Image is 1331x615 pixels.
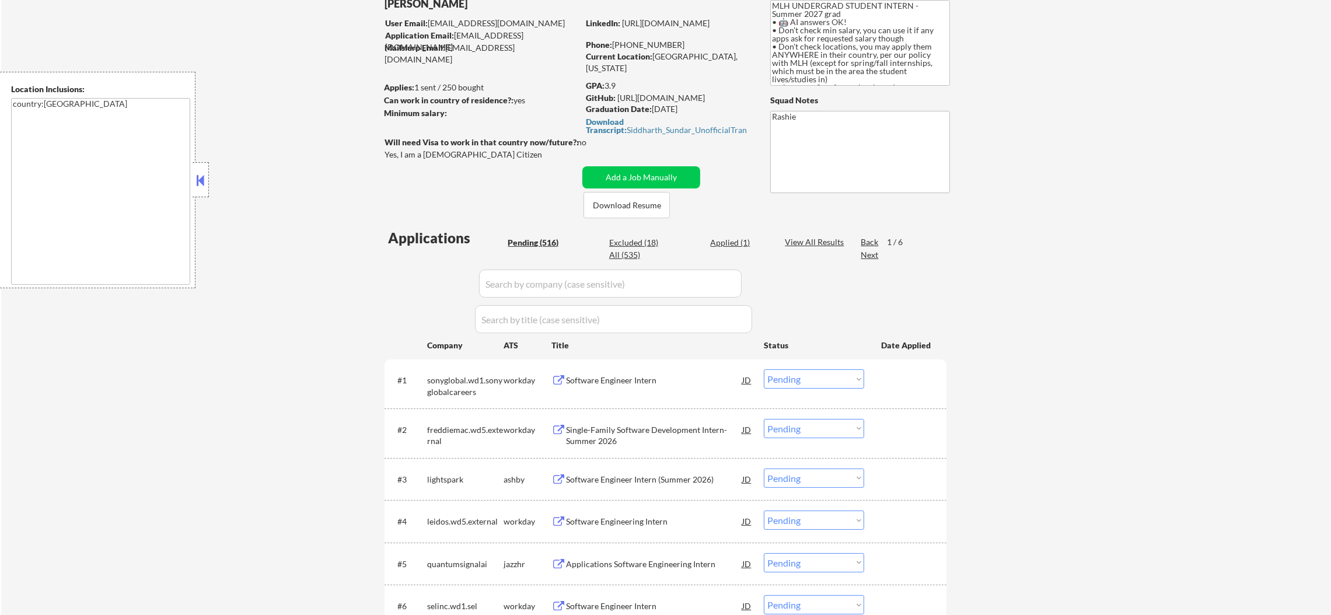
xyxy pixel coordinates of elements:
div: JD [741,369,753,390]
strong: Minimum salary: [384,108,447,118]
div: Excluded (18) [609,237,668,249]
strong: Current Location: [586,51,652,61]
div: Single-Family Software Development Intern- Summer 2026 [566,424,742,447]
div: 1 / 6 [887,236,914,248]
div: Software Engineer Intern [566,375,742,386]
div: yes [384,95,575,106]
strong: Download Transcript: [586,117,627,135]
div: #3 [397,474,418,485]
button: Download Resume [584,192,670,218]
strong: GPA: [586,81,605,90]
div: [GEOGRAPHIC_DATA], [US_STATE] [586,51,751,74]
div: workday [504,600,551,612]
div: Date Applied [881,340,932,351]
div: JD [741,553,753,574]
div: Software Engineering Intern [566,516,742,527]
button: Add a Job Manually [582,166,700,188]
div: #4 [397,516,418,527]
div: [DATE] [586,103,751,115]
div: Title [551,340,753,351]
strong: Graduation Date: [586,104,652,114]
div: ashby [504,474,551,485]
div: Back [861,236,879,248]
div: ATS [504,340,551,351]
input: Search by title (case sensitive) [475,305,752,333]
input: Search by company (case sensitive) [479,270,742,298]
div: freddiemac.wd5.external [427,424,504,447]
div: workday [504,516,551,527]
strong: Will need Visa to work in that country now/future?: [385,137,579,147]
strong: Application Email: [385,30,454,40]
div: [EMAIL_ADDRESS][DOMAIN_NAME] [385,18,578,29]
div: #1 [397,375,418,386]
div: no [577,137,610,148]
strong: Phone: [586,40,612,50]
div: JD [741,511,753,532]
div: workday [504,375,551,386]
div: #5 [397,558,418,570]
div: lightspark [427,474,504,485]
div: selinc.wd1.sel [427,600,504,612]
div: Applications [388,231,504,245]
strong: LinkedIn: [586,18,620,28]
div: #6 [397,600,418,612]
div: All (535) [609,249,668,261]
div: Software Engineer Intern [566,600,742,612]
strong: Can work in country of residence?: [384,95,513,105]
div: 3.9 [586,80,753,92]
div: Siddharth_Sundar_UnofficialTranscript.pdf [586,118,748,142]
div: Pending (516) [508,237,566,249]
a: Download Transcript:Siddharth_Sundar_UnofficialTranscript.pdf [586,117,748,134]
div: leidos.wd5.external [427,516,504,527]
div: 1 sent / 250 bought [384,82,578,93]
div: Next [861,249,879,261]
strong: User Email: [385,18,428,28]
div: JD [741,469,753,490]
div: Location Inclusions: [11,83,191,95]
div: workday [504,424,551,436]
strong: Applies: [384,82,414,92]
div: jazzhr [504,558,551,570]
div: quantumsignalai [427,558,504,570]
div: #2 [397,424,418,436]
div: Applications Software Engineering Intern [566,558,742,570]
strong: Mailslurp Email: [385,43,445,53]
div: Yes, I am a [DEMOGRAPHIC_DATA] Citizen [385,149,582,160]
strong: GitHub: [586,93,616,103]
div: Software Engineer Intern (Summer 2026) [566,474,742,485]
a: [URL][DOMAIN_NAME] [622,18,710,28]
div: sonyglobal.wd1.sonyglobalcareers [427,375,504,397]
div: JD [741,419,753,440]
div: Company [427,340,504,351]
div: Applied (1) [710,237,768,249]
a: [URL][DOMAIN_NAME] [617,93,705,103]
div: [PHONE_NUMBER] [586,39,751,51]
div: [EMAIL_ADDRESS][DOMAIN_NAME] [385,42,578,65]
div: Status [764,334,864,355]
div: [EMAIL_ADDRESS][DOMAIN_NAME] [385,30,578,53]
div: View All Results [785,236,847,248]
div: Squad Notes [770,95,950,106]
